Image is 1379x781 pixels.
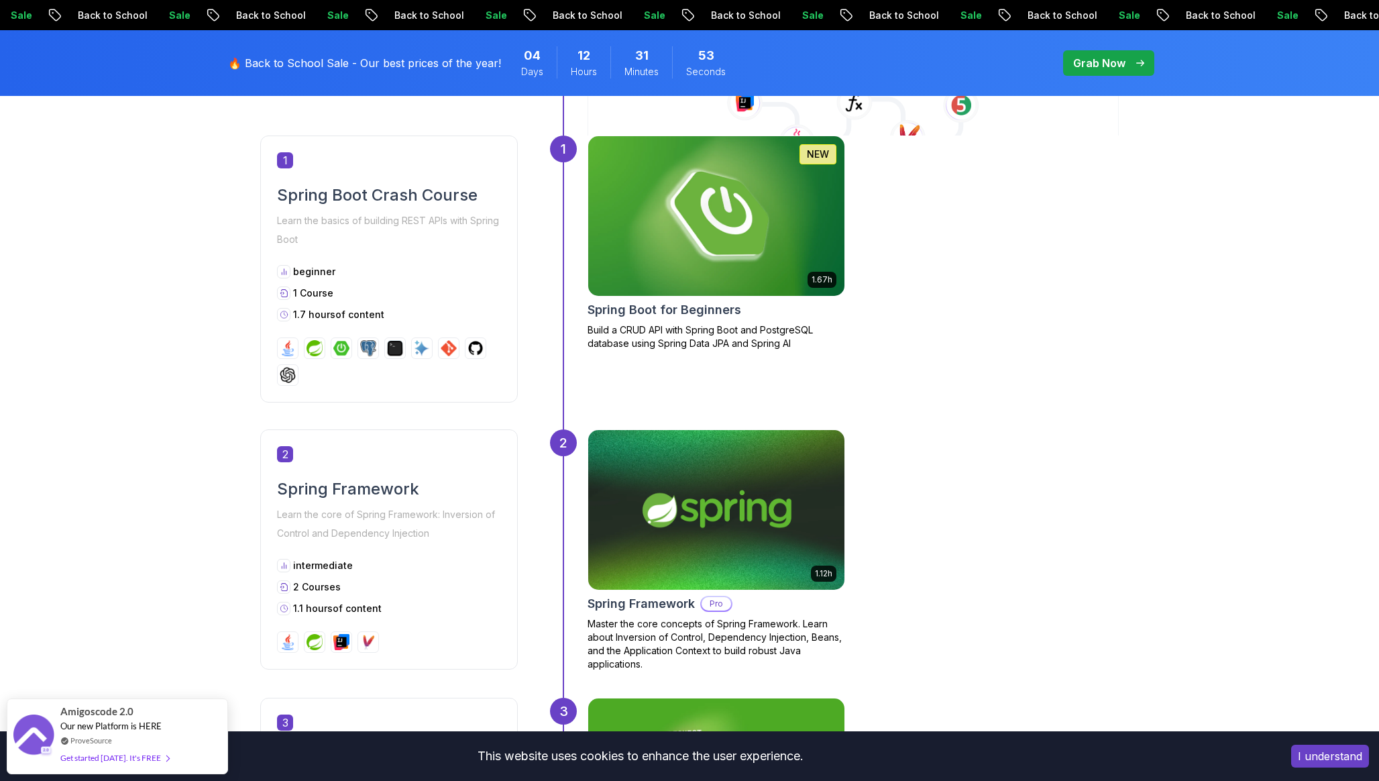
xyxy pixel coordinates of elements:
[524,46,541,65] span: 4 Days
[1228,9,1271,22] p: Sale
[277,505,501,543] p: Learn the core of Spring Framework: Inversion of Control and Dependency Injection
[414,340,430,356] img: ai logo
[278,9,321,22] p: Sale
[29,9,120,22] p: Back to School
[588,136,844,296] img: Spring Boot for Beginners card
[577,46,590,65] span: 12 Hours
[698,46,714,65] span: 53 Seconds
[588,323,845,350] p: Build a CRUD API with Spring Boot and PostgreSQL database using Spring Data JPA and Spring AI
[702,597,731,611] p: Pro
[60,721,162,731] span: Our new Platform is HERE
[550,698,577,725] div: 3
[277,446,293,462] span: 2
[571,65,597,79] span: Hours
[13,715,54,758] img: provesource social proof notification image
[277,715,293,731] span: 3
[437,9,480,22] p: Sale
[345,9,437,22] p: Back to School
[333,634,349,650] img: intellij logo
[686,65,726,79] span: Seconds
[1137,9,1228,22] p: Back to School
[588,301,741,319] h2: Spring Boot for Beginners
[588,594,695,613] h2: Spring Framework
[333,340,349,356] img: spring-boot logo
[293,265,335,278] p: beginner
[979,9,1070,22] p: Back to School
[588,617,845,671] p: Master the core concepts of Spring Framework. Learn about Inversion of Control, Dependency Inject...
[293,559,353,572] p: intermediate
[307,340,323,356] img: spring logo
[228,55,501,71] p: 🔥 Back to School Sale - Our best prices of the year!
[521,65,543,79] span: Days
[277,478,501,500] h2: Spring Framework
[588,429,845,671] a: Spring Framework card1.12hSpring FrameworkProMaster the core concepts of Spring Framework. Learn ...
[1073,55,1125,71] p: Grab Now
[1291,745,1369,768] button: Accept cookies
[120,9,163,22] p: Sale
[187,9,278,22] p: Back to School
[280,367,296,383] img: chatgpt logo
[307,634,323,650] img: spring logo
[812,274,832,285] p: 1.67h
[588,136,845,350] a: Spring Boot for Beginners card1.67hNEWSpring Boot for BeginnersBuild a CRUD API with Spring Boot ...
[360,340,376,356] img: postgres logo
[595,9,638,22] p: Sale
[635,46,649,65] span: 31 Minutes
[277,152,293,168] span: 1
[277,185,501,206] h2: Spring Boot Crash Course
[1070,9,1113,22] p: Sale
[280,634,296,650] img: java logo
[360,634,376,650] img: maven logo
[277,211,501,249] p: Learn the basics of building REST APIs with Spring Boot
[60,750,169,766] div: Get started [DATE]. It's FREE
[280,340,296,356] img: java logo
[10,741,1271,771] div: This website uses cookies to enhance the user experience.
[293,581,341,592] span: 2 Courses
[588,430,844,590] img: Spring Framework card
[293,287,333,299] span: 1 Course
[662,9,753,22] p: Back to School
[293,308,384,321] p: 1.7 hours of content
[624,65,659,79] span: Minutes
[293,602,382,615] p: 1.1 hours of content
[815,568,832,579] p: 1.12h
[753,9,796,22] p: Sale
[467,340,484,356] img: github logo
[387,340,403,356] img: terminal logo
[550,136,577,162] div: 1
[60,704,133,719] span: Amigoscode 2.0
[70,735,112,746] a: ProveSource
[550,429,577,456] div: 2
[820,9,912,22] p: Back to School
[504,9,595,22] p: Back to School
[912,9,954,22] p: Sale
[807,148,829,161] p: NEW
[441,340,457,356] img: git logo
